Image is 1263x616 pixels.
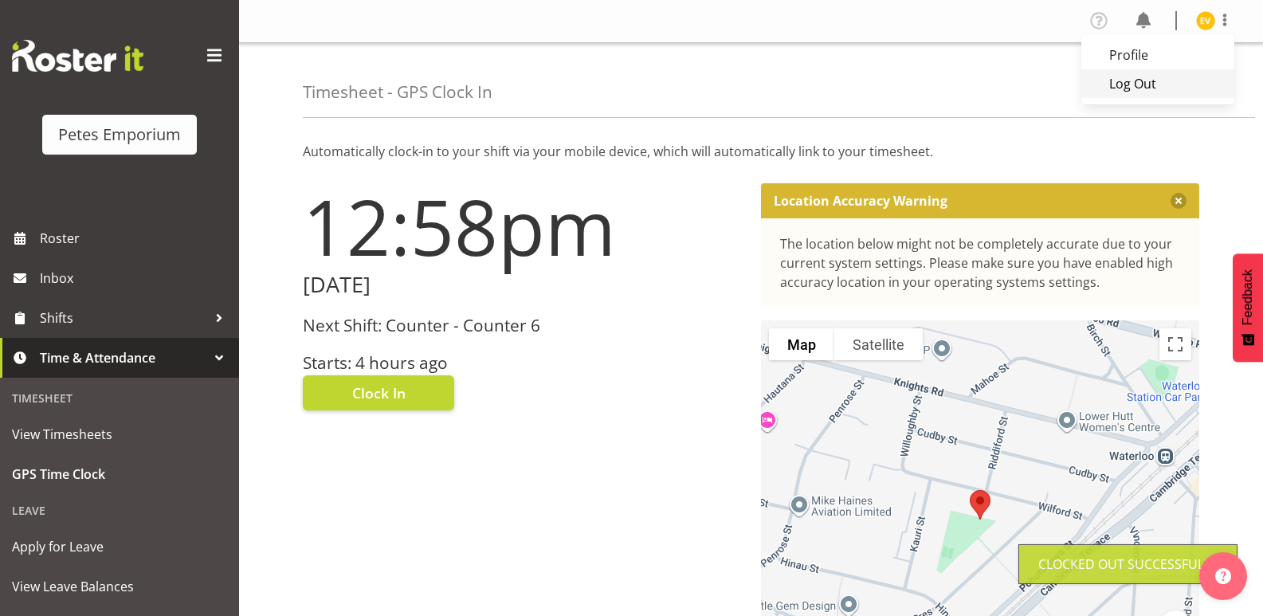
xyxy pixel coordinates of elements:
[4,382,235,414] div: Timesheet
[1171,193,1187,209] button: Close message
[774,193,947,209] p: Location Accuracy Warning
[1081,41,1234,69] a: Profile
[769,328,834,360] button: Show street map
[1038,555,1218,574] div: Clocked out Successfully
[58,123,181,147] div: Petes Emporium
[12,575,227,598] span: View Leave Balances
[4,414,235,454] a: View Timesheets
[12,40,143,72] img: Rosterit website logo
[40,226,231,250] span: Roster
[4,454,235,494] a: GPS Time Clock
[4,567,235,606] a: View Leave Balances
[303,375,454,410] button: Clock In
[303,273,742,297] h2: [DATE]
[4,527,235,567] a: Apply for Leave
[1215,568,1231,584] img: help-xxl-2.png
[1241,269,1255,325] span: Feedback
[303,183,742,269] h1: 12:58pm
[12,535,227,559] span: Apply for Leave
[352,383,406,403] span: Clock In
[4,494,235,527] div: Leave
[834,328,923,360] button: Show satellite imagery
[12,462,227,486] span: GPS Time Clock
[303,354,742,372] h3: Starts: 4 hours ago
[303,316,742,335] h3: Next Shift: Counter - Counter 6
[1196,11,1215,30] img: eva-vailini10223.jpg
[40,266,231,290] span: Inbox
[1159,328,1191,360] button: Toggle fullscreen view
[780,234,1181,292] div: The location below might not be completely accurate due to your current system settings. Please m...
[303,142,1199,161] p: Automatically clock-in to your shift via your mobile device, which will automatically link to you...
[40,346,207,370] span: Time & Attendance
[303,83,492,101] h4: Timesheet - GPS Clock In
[12,422,227,446] span: View Timesheets
[1081,69,1234,98] a: Log Out
[1233,253,1263,362] button: Feedback - Show survey
[40,306,207,330] span: Shifts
